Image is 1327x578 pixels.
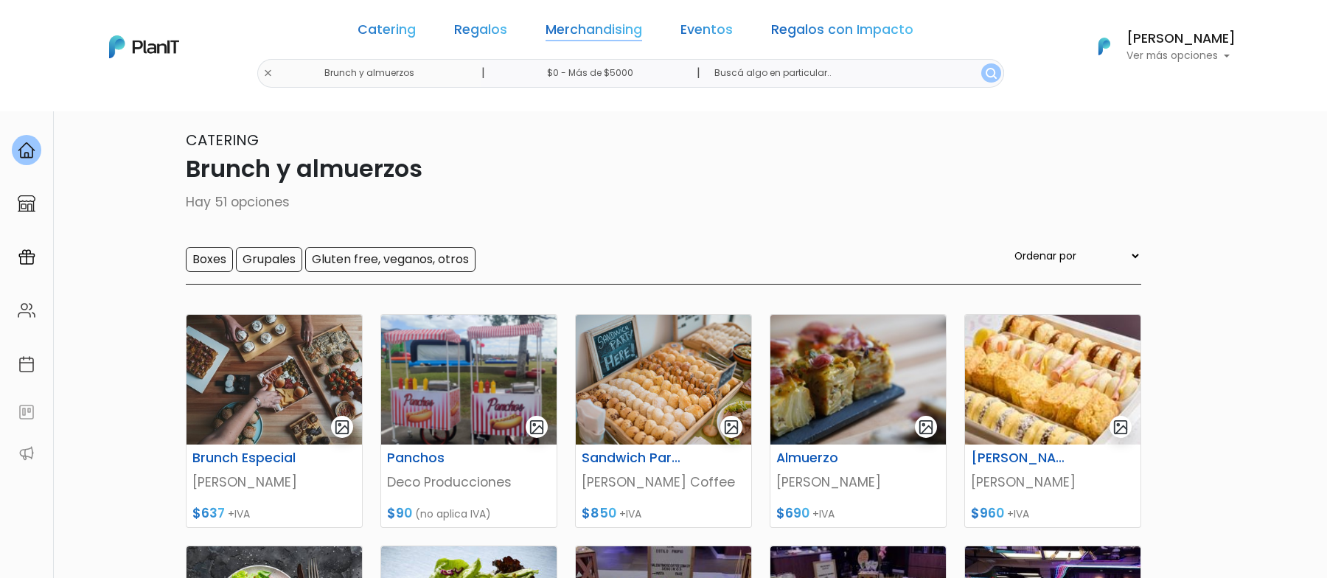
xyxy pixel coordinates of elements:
[1088,30,1121,63] img: PlanIt Logo
[415,506,491,521] span: (no aplica IVA)
[119,88,148,118] img: user_04fe99587a33b9844688ac17b531be2b.png
[378,450,499,466] h6: Panchos
[186,314,363,528] a: gallery-light Brunch Especial [PERSON_NAME] $637 +IVA
[387,473,551,492] p: Deco Producciones
[965,315,1140,445] img: thumb_miti_miti_v2.jpeg
[18,355,35,373] img: calendar-87d922413cdce8b2cf7b7f5f62616a5cf9e4887200fb71536465627b3292af00.svg
[971,473,1135,492] p: [PERSON_NAME]
[133,74,163,103] img: user_d58e13f531133c46cb30575f4d864daf.jpeg
[52,136,246,184] p: Ya probaste PlanitGO? Vas a poder automatizarlas acciones de todo el año. Escribinos para saber más!
[770,315,946,445] img: thumb_image00039__1_.jpeg
[251,221,280,239] i: send
[812,506,835,521] span: +IVA
[680,24,733,41] a: Eventos
[229,112,251,134] i: keyboard_arrow_down
[187,315,362,445] img: thumb_image00028__2_.jpeg
[18,445,35,462] img: partners-52edf745621dab592f3b2c58e3bca9d71375a7ef29c3b500c9f145b62cc070d4.svg
[767,450,888,466] h6: Almuerzo
[529,419,546,436] img: gallery-light
[964,314,1141,528] a: gallery-light [PERSON_NAME] [PERSON_NAME] $960 +IVA
[18,403,35,421] img: feedback-78b5a0c8f98aac82b08bfc38622c3050aee476f2c9584af64705fc4e61158814.svg
[575,314,752,528] a: gallery-light Sandwich Party Self Service [PERSON_NAME] Coffee $850 +IVA
[192,473,356,492] p: [PERSON_NAME]
[18,195,35,212] img: marketplace-4ceaa7011d94191e9ded77b95e3339b90024bf715f7c57f8cf31f2d8c509eaba.svg
[38,88,260,118] div: J
[77,224,225,239] span: ¡Escríbenos!
[703,59,1004,88] input: Buscá algo en particular..
[776,504,809,522] span: $690
[962,450,1083,466] h6: [PERSON_NAME]
[770,314,947,528] a: gallery-light Almuerzo [PERSON_NAME] $690 +IVA
[771,24,913,41] a: Regalos con Impacto
[381,315,557,445] img: thumb_Captura_de_pantalla_2025-05-05_113950.png
[186,151,1141,187] p: Brunch y almuerzos
[192,504,225,522] span: $637
[776,473,940,492] p: [PERSON_NAME]
[38,103,260,196] div: PLAN IT Ya probaste PlanitGO? Vas a poder automatizarlas acciones de todo el año. Escribinos para...
[358,24,416,41] a: Catering
[225,221,251,239] i: insert_emoticon
[380,314,557,528] a: gallery-light Panchos Deco Producciones $90 (no aplica IVA)
[454,24,507,41] a: Regalos
[228,506,250,521] span: +IVA
[109,35,179,58] img: PlanIt Logo
[986,68,997,79] img: search_button-432b6d5273f82d61273b3651a40e1bd1b912527efae98b1b7a1b2c0702e16a8d.svg
[1112,419,1129,436] img: gallery-light
[1007,506,1029,521] span: +IVA
[971,504,1004,522] span: $960
[186,192,1141,212] p: Hay 51 opciones
[387,504,412,522] span: $90
[305,247,476,272] input: Gluten free, veganos, otros
[573,450,694,466] h6: Sandwich Party Self Service
[263,69,273,78] img: close-6986928ebcb1d6c9903e3b54e860dbc4d054630f23adef3a32610726dff6a82b.svg
[546,24,642,41] a: Merchandising
[576,315,751,445] img: thumb_Cateringg.jpg
[481,64,485,82] p: |
[186,247,233,272] input: Boxes
[148,88,178,118] span: J
[582,473,745,492] p: [PERSON_NAME] Coffee
[186,129,1141,151] p: Catering
[334,419,351,436] img: gallery-light
[52,119,94,132] strong: PLAN IT
[18,248,35,266] img: campaigns-02234683943229c281be62815700db0a1741e53638e28bf9629b52c665b00959.svg
[582,504,616,522] span: $850
[18,142,35,159] img: home-e721727adea9d79c4d83392d1f703f7f8bce08238fde08b1acbfd93340b81755.svg
[619,506,641,521] span: +IVA
[1126,32,1236,46] h6: [PERSON_NAME]
[1079,27,1236,66] button: PlanIt Logo [PERSON_NAME] Ver más opciones
[918,419,935,436] img: gallery-light
[18,302,35,319] img: people-662611757002400ad9ed0e3c099ab2801c6687ba6c219adb57efc949bc21e19d.svg
[697,64,700,82] p: |
[236,247,302,272] input: Grupales
[184,450,304,466] h6: Brunch Especial
[723,419,740,436] img: gallery-light
[1126,51,1236,61] p: Ver más opciones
